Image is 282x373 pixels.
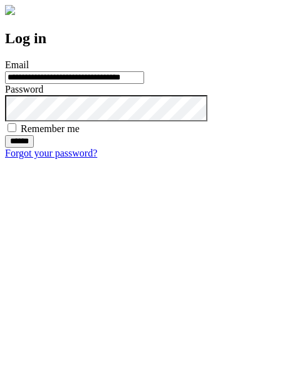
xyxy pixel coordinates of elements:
[21,123,80,134] label: Remember me
[5,59,29,70] label: Email
[5,5,15,15] img: logo-4e3dc11c47720685a147b03b5a06dd966a58ff35d612b21f08c02c0306f2b779.png
[5,148,97,158] a: Forgot your password?
[5,84,43,95] label: Password
[5,30,277,47] h2: Log in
